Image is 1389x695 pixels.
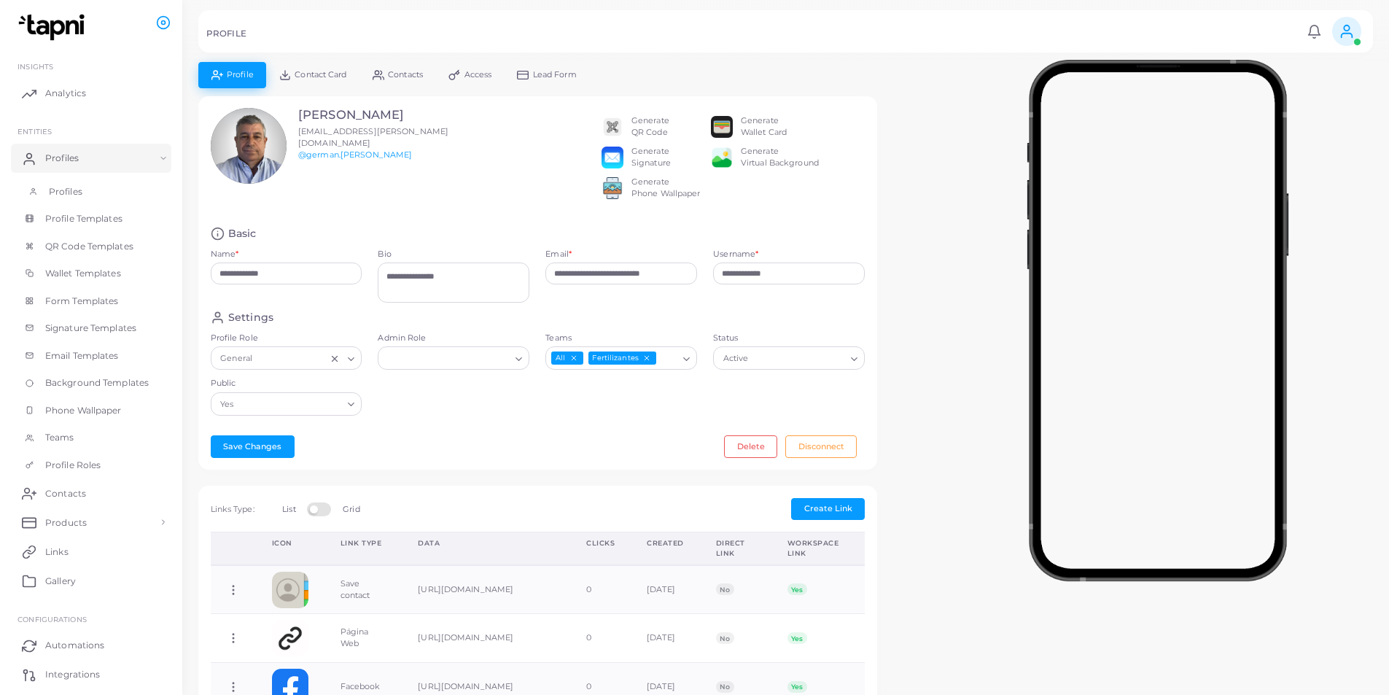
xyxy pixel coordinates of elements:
span: Create Link [804,503,852,513]
label: List [282,504,295,516]
label: Admin Role [378,333,529,344]
button: Deselect All [569,353,579,363]
label: Grid [343,504,359,516]
div: Generate Phone Wallpaper [631,176,701,200]
input: Search for option [752,351,845,367]
a: Contacts [11,478,171,508]
span: All [551,352,583,365]
span: Signature Templates [45,322,136,335]
button: Save Changes [211,435,295,457]
button: Clear Selected [330,353,340,365]
a: Profile Templates [11,205,171,233]
span: Contact Card [295,71,346,79]
td: 0 [570,614,631,663]
a: Wallet Templates [11,260,171,287]
label: Bio [378,249,529,260]
button: Create Link [791,498,865,520]
span: Profile Templates [45,212,122,225]
span: Links [45,545,69,559]
div: Clicks [586,538,615,548]
div: Link Type [341,538,386,548]
a: Profile Roles [11,451,171,479]
a: @german.[PERSON_NAME] [298,150,412,160]
button: Delete [724,435,777,457]
div: Generate Virtual Background [741,146,819,169]
a: Signature Templates [11,314,171,342]
label: Name [211,249,239,260]
a: Profiles [11,178,171,206]
label: Status [713,333,865,344]
label: Email [545,249,572,260]
a: Analytics [11,79,171,108]
a: Products [11,508,171,537]
span: INSIGHTS [17,62,53,71]
span: Fertilizantes [588,352,656,365]
span: Form Templates [45,295,119,308]
button: Disconnect [785,435,857,457]
div: Generate QR Code [631,115,669,139]
img: phone-mock.b55596b7.png [1027,60,1288,581]
td: [DATE] [631,614,700,663]
span: Phone Wallpaper [45,404,122,417]
a: Phone Wallpaper [11,397,171,424]
label: Public [211,378,362,389]
span: QR Code Templates [45,240,133,253]
a: QR Code Templates [11,233,171,260]
div: Direct Link [716,538,755,558]
img: 522fc3d1c3555ff804a1a379a540d0107ed87845162a92721bf5e2ebbcc3ae6c.png [602,177,623,199]
img: customlink.png [272,620,308,656]
span: Links Type: [211,504,254,514]
span: General [219,352,254,367]
span: Profile [227,71,254,79]
div: Search for option [211,346,362,370]
img: email.png [602,147,623,168]
span: Profiles [49,185,82,198]
input: Search for option [658,351,677,367]
div: Search for option [378,346,529,370]
h4: Basic [228,227,257,241]
div: Generate Wallet Card [741,115,787,139]
span: Yes [219,397,236,412]
h4: Settings [228,311,273,325]
a: Integrations [11,660,171,689]
span: Yes [787,681,807,693]
span: Email Templates [45,349,119,362]
input: Search for option [256,351,327,367]
div: Search for option [713,346,865,370]
span: Yes [787,632,807,644]
input: Search for option [384,351,510,367]
span: Profile Roles [45,459,101,472]
h3: [PERSON_NAME] [298,108,474,123]
label: Username [713,249,758,260]
span: Automations [45,639,104,652]
span: Profiles [45,152,79,165]
td: [DATE] [631,565,700,614]
a: Email Templates [11,342,171,370]
span: Integrations [45,668,100,681]
span: Wallet Templates [45,267,121,280]
div: Created [647,538,684,548]
div: Data [418,538,554,548]
span: No [716,681,734,693]
a: Gallery [11,566,171,595]
span: Gallery [45,575,76,588]
a: Profiles [11,144,171,173]
span: No [716,583,734,595]
div: Generate Signature [631,146,671,169]
label: Teams [545,333,697,344]
span: Analytics [45,87,86,100]
td: [URL][DOMAIN_NAME] [402,614,570,663]
span: Active [721,352,750,367]
a: Automations [11,631,171,660]
span: Background Templates [45,376,149,389]
td: Save contact [324,565,402,614]
img: logo [13,14,94,41]
img: qr2.png [602,116,623,138]
span: [EMAIL_ADDRESS][PERSON_NAME][DOMAIN_NAME] [298,126,448,148]
span: No [716,632,734,644]
span: Configurations [17,615,87,624]
div: Search for option [211,392,362,416]
a: Background Templates [11,369,171,397]
span: Lead Form [533,71,577,79]
span: ENTITIES [17,127,52,136]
